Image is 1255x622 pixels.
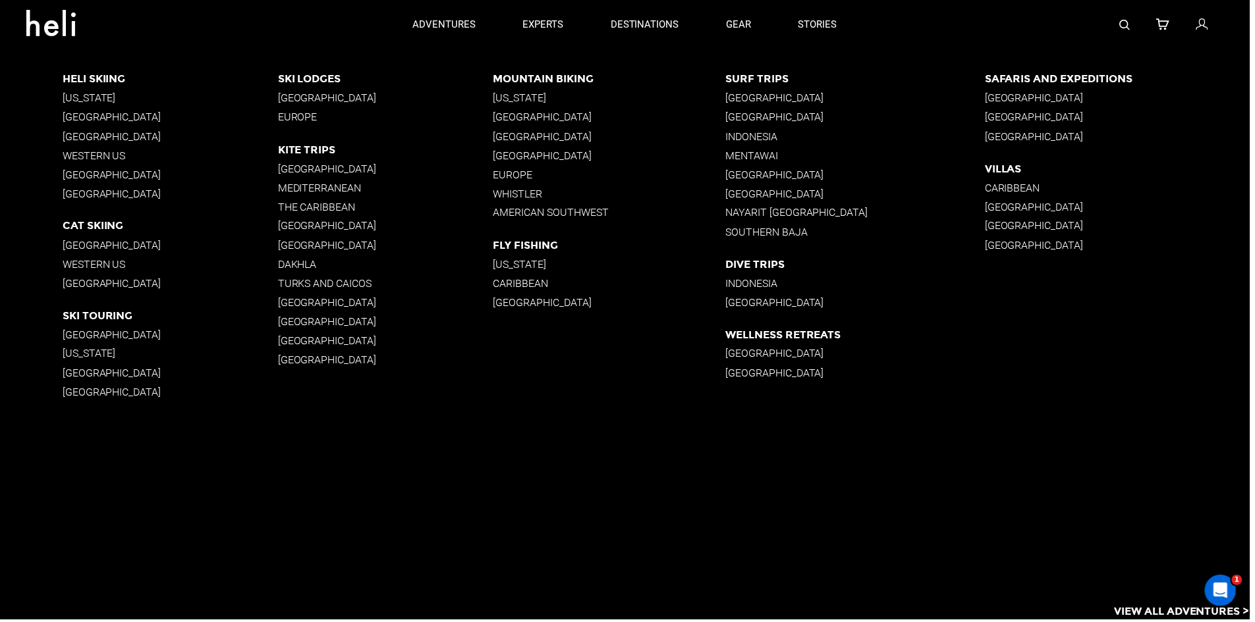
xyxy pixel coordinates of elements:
p: [GEOGRAPHIC_DATA] [63,278,279,291]
iframe: Intercom live chat [1210,577,1242,609]
p: Dakhla [279,259,495,272]
p: [US_STATE] [63,349,279,361]
p: [US_STATE] [495,92,729,105]
p: [GEOGRAPHIC_DATA] [279,298,495,310]
p: Dive Trips [729,259,989,272]
p: Turks and Caicos [279,278,495,291]
p: Europe [495,169,729,182]
p: [US_STATE] [63,92,279,105]
p: Europe [279,111,495,124]
p: [GEOGRAPHIC_DATA] [279,163,495,176]
p: Mountain Biking [495,73,729,86]
span: 1 [1237,577,1248,588]
p: [GEOGRAPHIC_DATA] [495,150,729,163]
p: Indonesia [729,278,989,291]
p: [GEOGRAPHIC_DATA] [63,188,279,201]
p: [GEOGRAPHIC_DATA] [63,111,279,124]
p: Nayarit [GEOGRAPHIC_DATA] [729,207,989,220]
p: [GEOGRAPHIC_DATA] [63,330,279,342]
p: Western US [63,150,279,163]
p: [GEOGRAPHIC_DATA] [63,388,279,400]
img: search-bar-icon.svg [1125,20,1135,30]
p: Wellness Retreats [729,330,989,342]
p: [GEOGRAPHIC_DATA] [279,355,495,368]
p: Ski Touring [63,311,279,323]
p: [GEOGRAPHIC_DATA] [495,131,729,143]
p: Mediterranean [279,182,495,195]
p: [GEOGRAPHIC_DATA] [990,201,1255,214]
p: [GEOGRAPHIC_DATA] [63,369,279,381]
p: [GEOGRAPHIC_DATA] [495,298,729,310]
p: [GEOGRAPHIC_DATA] [63,131,279,143]
p: Caribbean [990,182,1255,195]
p: [GEOGRAPHIC_DATA] [990,131,1255,143]
p: American Southwest [495,207,729,220]
p: Southern Baja [729,227,989,240]
p: The Caribbean [279,201,495,214]
p: [GEOGRAPHIC_DATA] [729,188,989,201]
p: [GEOGRAPHIC_DATA] [279,240,495,253]
p: [GEOGRAPHIC_DATA] [729,169,989,182]
p: [GEOGRAPHIC_DATA] [729,369,989,381]
p: Surf Trips [729,73,989,86]
p: [US_STATE] [495,259,729,272]
p: [GEOGRAPHIC_DATA] [279,336,495,348]
p: [GEOGRAPHIC_DATA] [990,111,1255,124]
p: experts [525,18,566,32]
p: Mentawai [729,150,989,163]
p: [GEOGRAPHIC_DATA] [990,92,1255,105]
p: Heli Skiing [63,73,279,86]
p: [GEOGRAPHIC_DATA] [495,111,729,124]
p: [GEOGRAPHIC_DATA] [63,169,279,182]
p: Indonesia [729,131,989,143]
p: [GEOGRAPHIC_DATA] [729,92,989,105]
p: Villas [990,163,1255,176]
p: Whistler [495,188,729,201]
p: adventures [414,18,478,32]
p: Caribbean [495,278,729,291]
p: [GEOGRAPHIC_DATA] [279,220,495,233]
p: [GEOGRAPHIC_DATA] [63,240,279,253]
p: [GEOGRAPHIC_DATA] [729,298,989,310]
p: Cat Skiing [63,220,279,233]
p: [GEOGRAPHIC_DATA] [729,111,989,124]
p: [GEOGRAPHIC_DATA] [279,317,495,329]
p: Kite Trips [279,144,495,157]
p: Safaris and Expeditions [990,73,1255,86]
p: Fly Fishing [495,240,729,253]
p: [GEOGRAPHIC_DATA] [729,349,989,361]
p: [GEOGRAPHIC_DATA] [990,240,1255,253]
p: [GEOGRAPHIC_DATA] [279,92,495,105]
p: View All Adventures > [1119,607,1255,622]
p: destinations [613,18,682,32]
p: Ski Lodges [279,73,495,86]
p: [GEOGRAPHIC_DATA] [990,220,1255,233]
p: Western US [63,259,279,272]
